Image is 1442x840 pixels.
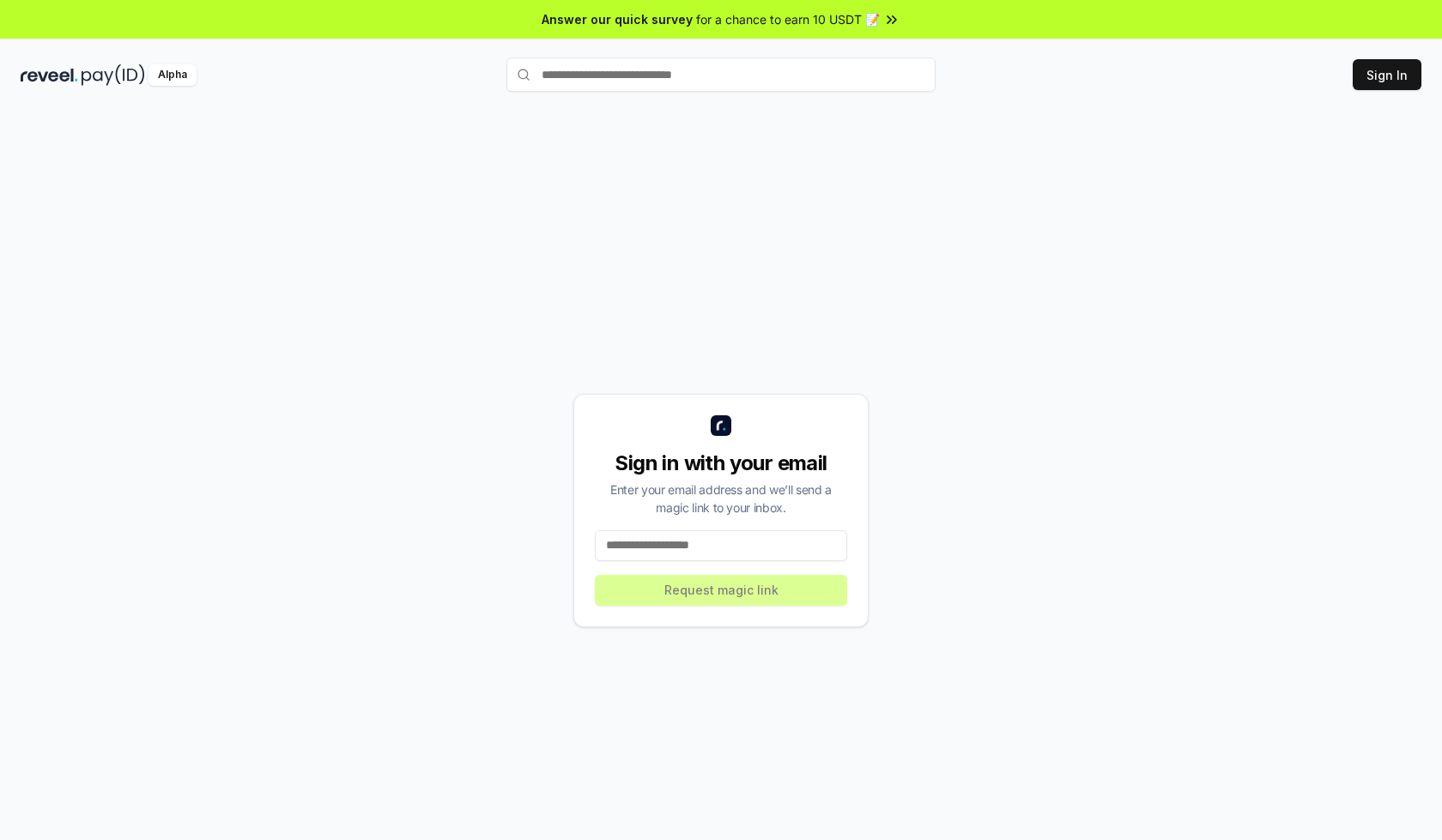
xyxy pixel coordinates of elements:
[1353,59,1421,90] button: Sign In
[82,64,145,86] img: pay_id
[148,64,197,86] div: Alpha
[595,450,847,477] div: Sign in with your email
[542,10,693,28] span: Answer our quick survey
[696,10,880,28] span: for a chance to earn 10 USDT 📝
[595,480,847,517] div: Enter your email address and we’ll send a magic link to your inbox.
[21,64,78,86] img: reveel_dark
[711,415,731,436] img: logo_small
